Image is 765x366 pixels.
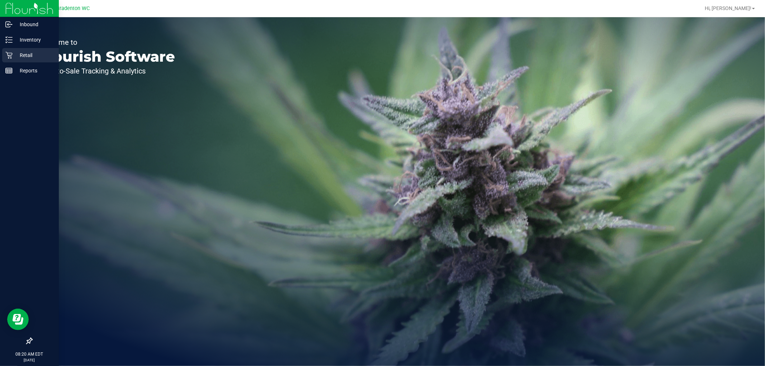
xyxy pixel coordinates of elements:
p: Inventory [13,35,56,44]
p: Welcome to [39,39,175,46]
inline-svg: Inventory [5,36,13,43]
p: Inbound [13,20,56,29]
inline-svg: Inbound [5,21,13,28]
inline-svg: Reports [5,67,13,74]
p: Reports [13,66,56,75]
p: Seed-to-Sale Tracking & Analytics [39,67,175,75]
p: Retail [13,51,56,60]
p: Flourish Software [39,49,175,64]
p: 08:20 AM EDT [3,351,56,357]
span: Hi, [PERSON_NAME]! [705,5,751,11]
span: Bradenton WC [57,5,90,11]
inline-svg: Retail [5,52,13,59]
p: [DATE] [3,357,56,363]
iframe: Resource center [7,309,29,330]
